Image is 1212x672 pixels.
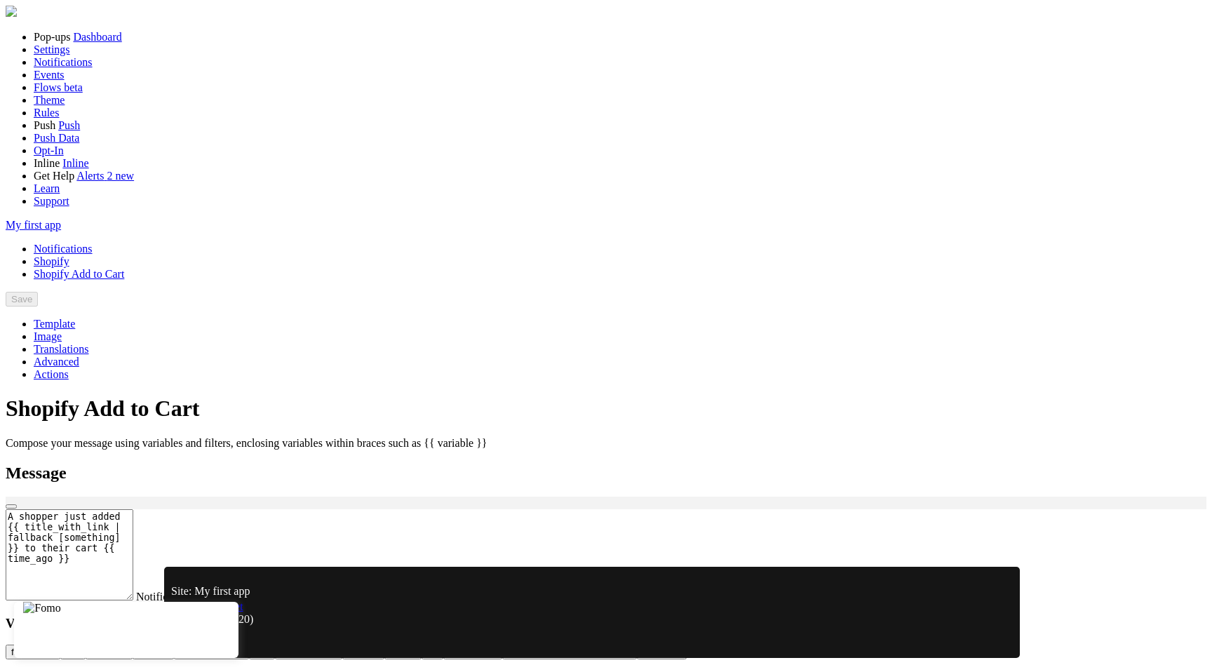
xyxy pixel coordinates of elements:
[34,318,75,330] a: Template
[34,145,64,156] a: Opt-In
[34,56,93,68] a: Notifications
[6,292,38,307] button: Save
[64,81,83,93] span: beta
[34,368,69,380] a: Actions
[34,182,60,194] a: Learn
[34,170,74,182] span: Get Help
[34,81,61,93] span: Flows
[58,119,80,131] a: Push
[34,94,65,106] a: Theme
[34,330,62,342] a: Image
[76,170,104,182] span: Alerts
[34,43,70,55] a: Settings
[171,585,1013,598] p: Site: My first app
[34,268,124,280] a: Shopify Add to Cart
[34,132,79,144] a: Push Data
[34,157,60,169] span: Inline
[34,119,55,131] span: Push
[171,613,1013,626] div: Create events (20)
[34,356,79,368] a: Advanced
[171,638,1013,651] div: Close
[171,626,1013,638] div: Create alert
[34,81,83,93] a: Flows beta
[34,195,69,207] a: Support
[34,69,65,81] a: Events
[6,464,1206,483] h2: Message
[34,255,69,267] a: Shopify
[73,31,121,43] a: Dashboard
[107,170,134,182] span: 2 new
[23,602,60,658] img: Fomo
[34,343,89,355] a: Translations
[34,243,93,255] a: Notifications
[6,437,1206,450] p: Compose your message using variables and filters, enclosing variables within braces such as {{ va...
[171,600,243,612] a: Preview Widget
[6,219,61,231] a: My first app
[34,31,70,43] span: Pop-ups
[6,396,1206,422] h1: Shopify Add to Cart
[6,6,17,17] img: fomo-relay-logo-orange.svg
[76,170,134,182] a: Alerts 2 new
[62,157,88,169] a: Inline
[34,107,59,119] a: Rules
